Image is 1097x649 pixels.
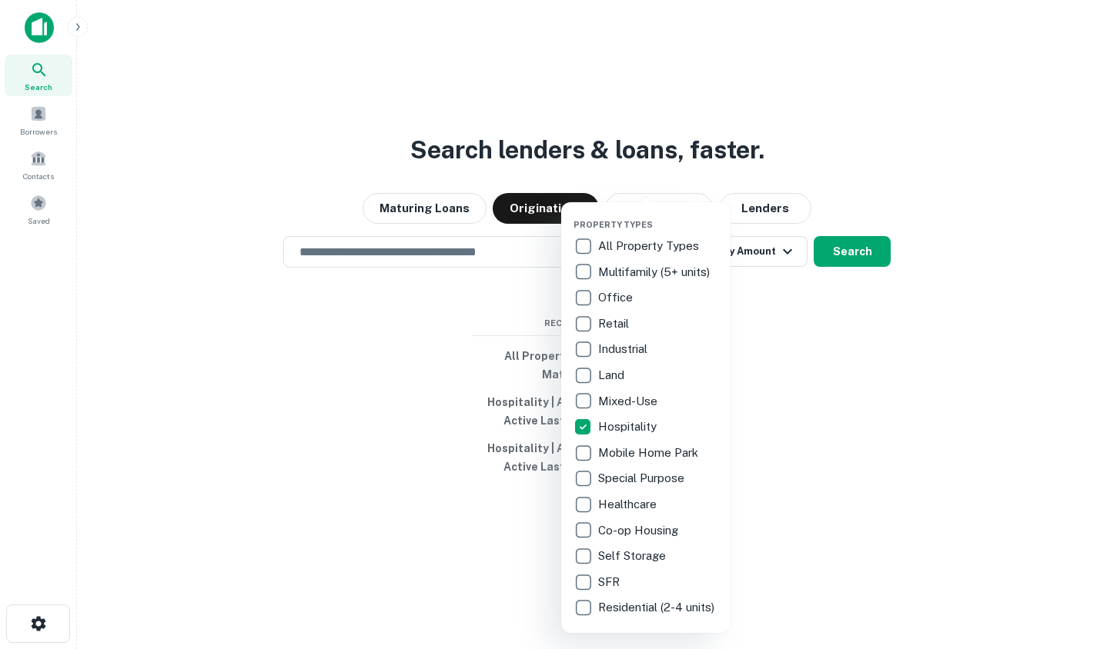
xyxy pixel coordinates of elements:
p: Healthcare [598,495,660,514]
iframe: Chat Widget [1020,526,1097,600]
span: Property Types [574,220,653,229]
p: Self Storage [598,547,669,565]
p: Hospitality [598,418,660,436]
p: Mobile Home Park [598,444,701,462]
p: Special Purpose [598,469,687,488]
p: Retail [598,315,632,333]
p: Office [598,288,636,307]
p: Industrial [598,340,651,358]
p: Residential (2-4 units) [598,598,717,617]
p: Co-op Housing [598,521,681,540]
p: Multifamily (5+ units) [598,263,713,281]
p: Land [598,366,627,384]
p: All Property Types [598,237,702,255]
p: SFR [598,573,623,591]
p: Mixed-Use [598,392,661,411]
